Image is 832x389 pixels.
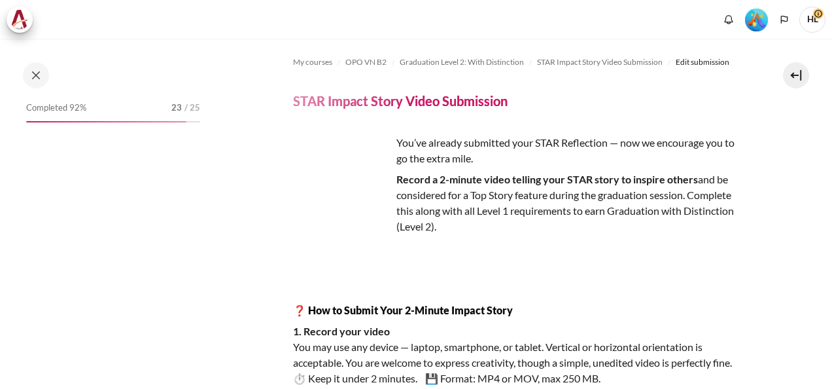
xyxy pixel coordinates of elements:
strong: Record a 2-minute video telling your STAR story to inspire others [396,173,698,185]
h4: STAR Impact Story Video Submission [293,92,508,109]
a: OPO VN B2 [345,54,387,70]
a: My courses [293,54,332,70]
span: / 25 [184,102,200,115]
img: wsed [293,135,391,233]
span: My courses [293,56,332,68]
span: Completed 92% [26,102,86,115]
a: STAR Impact Story Video Submission [537,54,663,70]
span: Edit submission [676,56,729,68]
p: You’ve already submitted your STAR Reflection — now we encourage you to go the extra mile. [293,135,739,166]
div: 92% [26,121,186,122]
p: You may use any device — laptop, smartphone, or tablet. Vertical or horizontal orientation is acc... [293,324,739,386]
button: Languages [774,10,794,29]
strong: 1. Record your video [293,325,390,337]
a: Architeck Architeck [7,7,39,33]
span: OPO VN B2 [345,56,387,68]
a: Level #5 [740,7,773,31]
nav: Navigation bar [293,52,739,73]
a: Graduation Level 2: With Distinction [400,54,524,70]
span: Graduation Level 2: With Distinction [400,56,524,68]
div: Show notification window with no new notifications [719,10,738,29]
strong: ❓ How to Submit Your 2-Minute Impact Story [293,304,513,316]
span: STAR Impact Story Video Submission [537,56,663,68]
span: HL [799,7,825,33]
p: and be considered for a Top Story feature during the graduation session. Complete this along with... [293,172,739,234]
img: Level #5 [745,9,768,31]
div: Level #5 [745,7,768,31]
span: 23 [171,102,182,115]
img: Architeck [10,10,29,29]
a: User menu [799,7,825,33]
